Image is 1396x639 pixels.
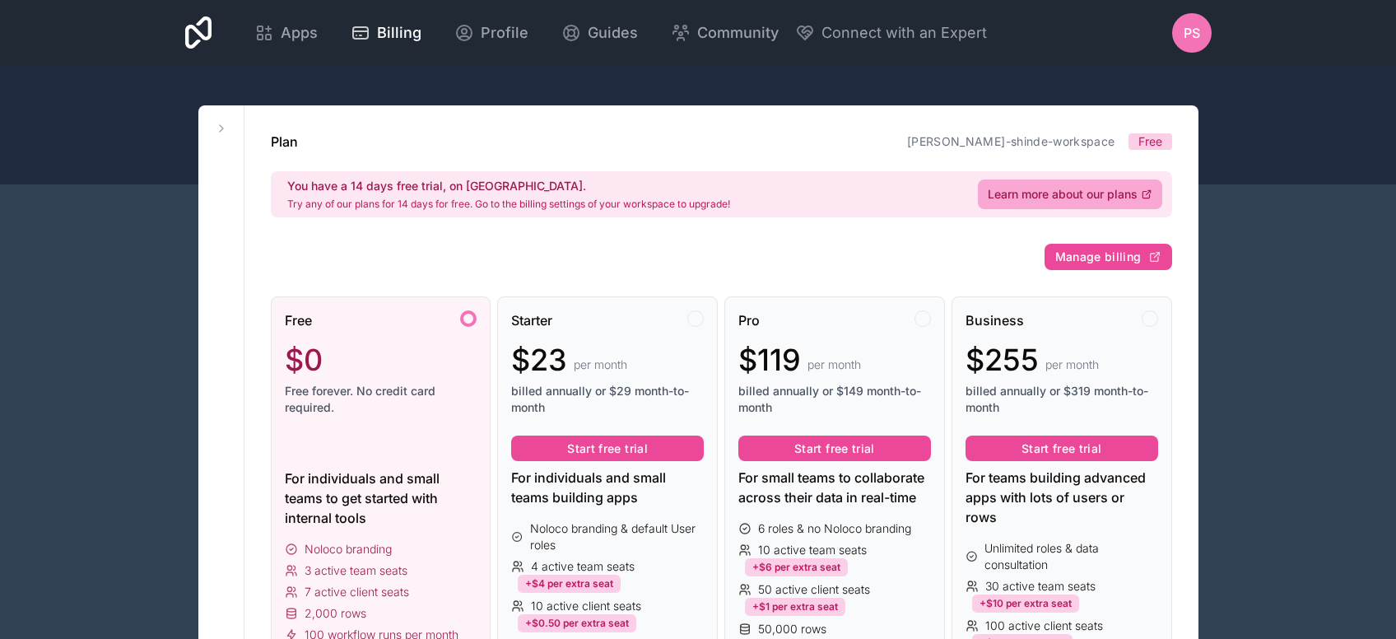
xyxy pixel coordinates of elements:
h2: You have a 14 days free trial, on [GEOGRAPHIC_DATA]. [287,178,730,194]
div: For individuals and small teams to get started with internal tools [285,469,477,528]
h1: Plan [271,132,298,152]
span: Community [697,21,779,44]
div: For small teams to collaborate across their data in real-time [738,468,931,507]
span: 2,000 rows [305,605,366,622]
a: Billing [337,15,435,51]
span: 7 active client seats [305,584,409,600]
div: +$1 per extra seat [745,598,845,616]
button: Start free trial [738,436,931,462]
div: +$10 per extra seat [972,595,1079,613]
button: Manage billing [1045,244,1172,270]
span: Starter [511,310,552,330]
div: +$0.50 per extra seat [518,614,636,632]
span: 4 active team seats [531,558,635,575]
span: Learn more about our plans [988,186,1138,203]
a: [PERSON_NAME]-shinde-workspace [907,134,1115,148]
span: Business [966,310,1024,330]
span: Free [285,310,312,330]
span: billed annually or $319 month-to-month [966,383,1158,416]
span: Billing [377,21,421,44]
span: Profile [481,21,528,44]
span: Free [1138,133,1162,150]
span: 10 active team seats [758,542,867,558]
a: Learn more about our plans [978,180,1162,209]
span: $0 [285,343,323,376]
p: Try any of our plans for 14 days for free. Go to the billing settings of your workspace to upgrade! [287,198,730,211]
span: 30 active team seats [985,578,1096,595]
a: Profile [441,15,542,51]
span: billed annually or $29 month-to-month [511,383,704,416]
span: billed annually or $149 month-to-month [738,383,931,416]
span: per month [1045,357,1099,373]
button: Start free trial [966,436,1158,462]
span: 100 active client seats [985,618,1103,634]
span: per month [574,357,627,373]
div: +$4 per extra seat [518,575,621,593]
div: For teams building advanced apps with lots of users or rows [966,468,1158,527]
span: 50,000 rows [758,621,826,637]
div: +$6 per extra seat [745,558,848,576]
a: Guides [548,15,651,51]
span: Unlimited roles & data consultation [984,540,1157,573]
span: Pro [738,310,760,330]
span: 6 roles & no Noloco branding [758,520,911,537]
span: 3 active team seats [305,562,407,579]
span: $119 [738,343,801,376]
span: Noloco branding & default User roles [530,520,704,553]
span: 50 active client seats [758,581,870,598]
span: Apps [281,21,318,44]
a: Apps [241,15,331,51]
span: Noloco branding [305,541,392,557]
span: 10 active client seats [531,598,641,614]
button: Connect with an Expert [795,21,987,44]
span: Free forever. No credit card required. [285,383,477,416]
span: Guides [588,21,638,44]
span: Connect with an Expert [821,21,987,44]
a: Community [658,15,792,51]
span: $23 [511,343,567,376]
button: Start free trial [511,436,704,462]
span: $255 [966,343,1039,376]
div: For individuals and small teams building apps [511,468,704,507]
span: Manage billing [1055,250,1142,264]
span: PS [1184,23,1200,43]
span: per month [807,357,861,373]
